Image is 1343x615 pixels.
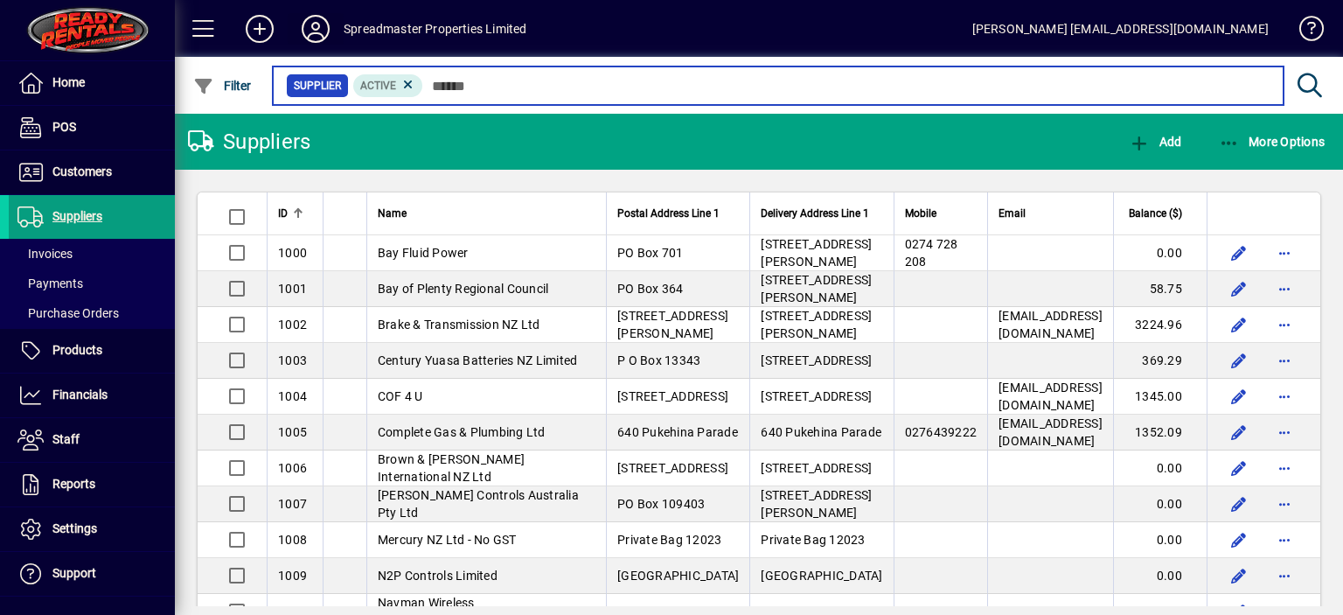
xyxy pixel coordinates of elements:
span: [STREET_ADDRESS][PERSON_NAME] [761,488,872,520]
span: [STREET_ADDRESS][PERSON_NAME] [761,273,872,304]
span: [STREET_ADDRESS] [761,353,872,367]
span: 0274 728 208 [905,237,958,269]
span: Reports [52,477,95,491]
a: POS [9,106,175,150]
span: PO Box 701 [617,246,684,260]
button: More Options [1214,126,1330,157]
button: Edit [1225,275,1253,303]
span: Bay of Plenty Regional Council [378,282,549,296]
a: Settings [9,507,175,551]
button: More options [1270,526,1298,554]
span: P O Box 13343 [617,353,700,367]
td: 1345.00 [1113,379,1207,415]
span: 0276439222 [905,425,978,439]
span: Active [360,80,396,92]
td: 0.00 [1113,558,1207,594]
button: More options [1270,311,1298,339]
span: PO Box 364 [617,282,684,296]
span: 1000 [278,246,307,260]
button: More options [1270,562,1298,590]
span: 1002 [278,318,307,332]
span: [PERSON_NAME] Controls Australia Pty Ltd [378,488,579,520]
button: Profile [288,13,344,45]
span: [GEOGRAPHIC_DATA] [761,569,882,583]
span: Email [999,204,1026,223]
button: Edit [1225,454,1253,482]
a: Products [9,329,175,373]
button: More options [1270,490,1298,518]
span: COF 4 U [378,389,423,403]
span: 1009 [278,569,307,583]
button: More options [1270,382,1298,410]
span: Payments [17,276,83,290]
div: Name [378,204,595,223]
a: Customers [9,150,175,194]
div: Balance ($) [1124,204,1198,223]
span: N2P Controls Limited [378,569,498,583]
button: Add [232,13,288,45]
span: [EMAIL_ADDRESS][DOMAIN_NAME] [999,381,1103,412]
button: More options [1270,275,1298,303]
a: Support [9,552,175,596]
div: [PERSON_NAME] [EMAIL_ADDRESS][DOMAIN_NAME] [972,15,1269,43]
td: 0.00 [1113,522,1207,558]
span: Support [52,566,96,580]
button: More options [1270,346,1298,374]
a: Financials [9,374,175,417]
span: ID [278,204,288,223]
span: [GEOGRAPHIC_DATA] [617,569,739,583]
button: More options [1270,454,1298,482]
span: Staff [52,432,80,446]
td: 1352.09 [1113,415,1207,451]
a: Staff [9,418,175,462]
td: 0.00 [1113,486,1207,522]
span: Private Bag 12023 [761,533,865,547]
button: Edit [1225,490,1253,518]
span: [EMAIL_ADDRESS][DOMAIN_NAME] [999,309,1103,340]
span: Home [52,75,85,89]
span: 1007 [278,497,307,511]
td: 58.75 [1113,271,1207,307]
span: 1001 [278,282,307,296]
span: [STREET_ADDRESS][PERSON_NAME] [761,237,872,269]
div: Mobile [905,204,978,223]
span: Settings [52,521,97,535]
span: 1004 [278,389,307,403]
button: Edit [1225,562,1253,590]
span: [STREET_ADDRESS] [761,389,872,403]
span: PO Box 109403 [617,497,705,511]
a: Payments [9,269,175,298]
mat-chip: Activation Status: Active [353,74,423,97]
span: [STREET_ADDRESS] [617,461,728,475]
span: [STREET_ADDRESS][PERSON_NAME] [761,309,872,340]
span: Private Bag 12023 [617,533,721,547]
span: More Options [1219,135,1326,149]
span: 1005 [278,425,307,439]
button: More options [1270,239,1298,267]
span: 1008 [278,533,307,547]
div: Suppliers [188,128,310,156]
span: Century Yuasa Batteries NZ Limited [378,353,578,367]
span: Invoices [17,247,73,261]
button: Edit [1225,382,1253,410]
span: Brown & [PERSON_NAME] International NZ Ltd [378,452,525,484]
button: Edit [1225,311,1253,339]
button: Filter [189,70,256,101]
span: Brake & Transmission NZ Ltd [378,318,540,332]
span: [EMAIL_ADDRESS][DOMAIN_NAME] [999,416,1103,448]
span: 640 Pukehina Parade [617,425,738,439]
span: [STREET_ADDRESS] [617,389,728,403]
button: Edit [1225,418,1253,446]
div: ID [278,204,312,223]
button: Add [1124,126,1186,157]
span: [STREET_ADDRESS] [761,461,872,475]
button: Edit [1225,239,1253,267]
span: [STREET_ADDRESS][PERSON_NAME] [617,309,728,340]
a: Reports [9,463,175,507]
span: Add [1129,135,1181,149]
td: 3224.96 [1113,307,1207,343]
div: Spreadmaster Properties Limited [344,15,526,43]
a: Invoices [9,239,175,269]
span: Customers [52,164,112,178]
span: Name [378,204,407,223]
